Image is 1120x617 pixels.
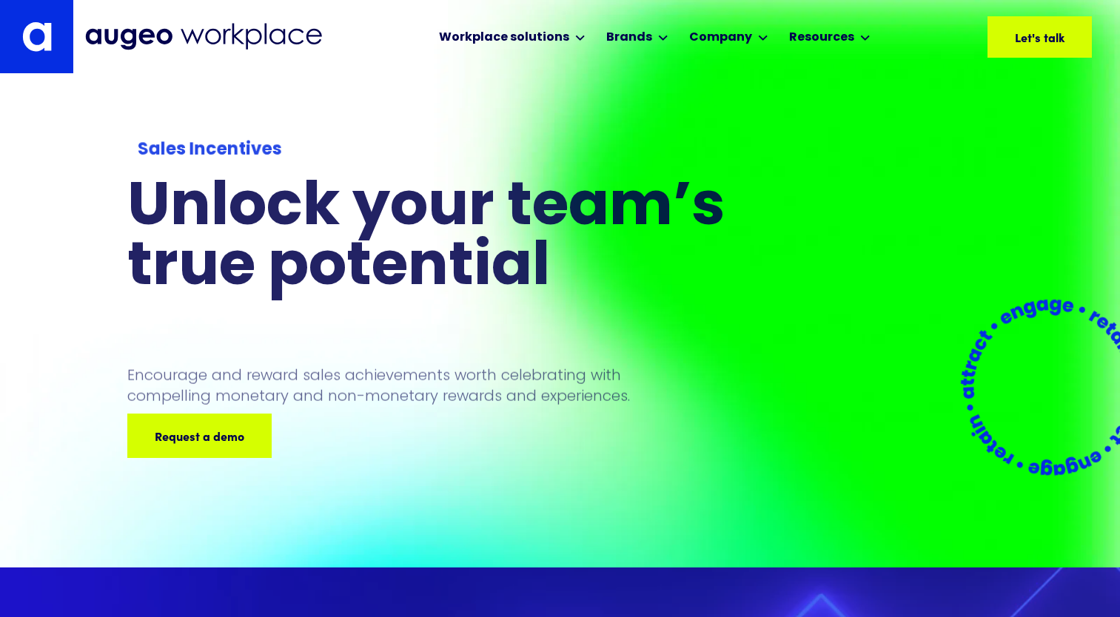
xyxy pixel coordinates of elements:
[789,29,854,47] div: Resources
[85,23,322,50] img: Augeo Workplace business unit full logo in mignight blue.
[127,179,767,299] h1: Unlock your team’s true potential
[22,21,52,52] img: Augeo's "a" monogram decorative logo in white.
[439,29,569,47] div: Workplace solutions
[689,29,752,47] div: Company
[138,137,757,163] div: Sales Incentives
[127,414,272,458] a: Request a demo
[606,29,652,47] div: Brands
[987,16,1092,58] a: Let's talk
[127,364,637,405] p: Encourage and reward sales achievements worth celebrating with compelling monetary and non-moneta...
